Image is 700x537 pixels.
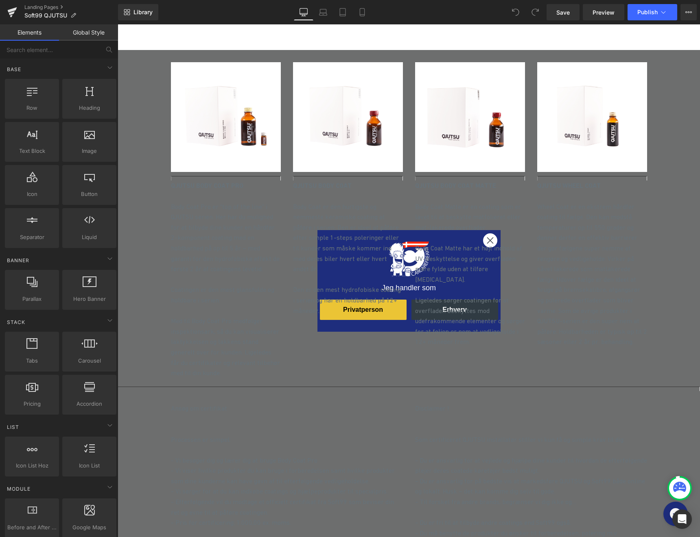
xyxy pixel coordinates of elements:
p: Ligeledes sørger coatingen for at overfladen beskyttes mod udefrakommende elementer og sørger for... [297,271,407,323]
span: Library [133,9,153,16]
span: Carousel [65,357,114,365]
span: Soft99 QJUTSU [24,12,67,19]
span: Parallax [7,295,57,303]
a: Preview [583,4,624,20]
button: Undo [507,4,524,20]
span: Save [556,8,570,17]
span: Module [6,485,31,493]
p: Processen er simpel: [53,410,285,421]
p: - Til forskel fra andre brands, begrænser vi dig ikke og… [297,472,529,483]
p: Body Coat er den hurtigste og nemmeste keramiske coating at påføre i serien. Den er ideel at påfø... [175,177,285,250]
strong: QJUTSU BODY COAT [175,157,234,165]
p: - Vi sørger for at du kan indkøbe coatings og hjælpeprodukter til specialpris. [53,462,285,472]
p: Body Coat Matte har et højt indhold af UV-beskyttelse og giver overfladen mere fylde uden at tilf... [297,219,407,260]
strong: QJUTSU WHEEL COAT [420,157,483,165]
span: Tabs [7,357,57,365]
p: Med til Body Coat Pro medfølger inspektionsark, så du kan visualiserer laktykkelsen og lakkens st... [53,291,163,354]
span: Google Maps [65,523,114,532]
strong: QJUTSU BODY COAT MATTE [297,157,378,165]
p: - Du er fri til at tilbyde andre coatings end Soft99 også. [297,493,529,504]
span: Banner [6,257,30,264]
span: Icon [7,190,57,198]
p: Som certificeret QJUTSU installatør stiller vi kun få og simple krav til dig: [297,410,529,421]
strong: QJUTSU BODY COAT PRO [53,157,126,165]
a: New Library [118,4,158,20]
a: Global Style [59,24,118,41]
span: Preview [593,8,615,17]
p: Disclaimer ! [297,379,529,389]
span: Accordion [65,400,114,408]
p: Den er den mest hydrofobiske coating i serien og har en holdbarhed på 12+ måneder. [175,260,285,291]
p: - Efterfølgende vil du modtage et officielt certifikat fra Soft99 som beviser din ret og evne til... [53,472,285,493]
p: Coatingen er den mest glansfulde og holdbare i serien. [53,260,163,281]
span: Icon List Hoz [7,461,57,470]
span: Heading [65,104,114,112]
p: - Du er ansvarlig for på bedste vis at markedsføre QJUTSU og Soft99 både online og lokalt. Husk –... [297,452,529,472]
span: Text Block [7,147,57,155]
span: Image [65,147,114,155]
p: Body Coat Matte er en coating som er lavet til at beskytte matfolieret eller mat-lakerede overfla... [297,177,407,209]
span: Liquid [65,233,114,241]
p: - Vi besøger dig og lærer dig at bruge Body Coat Pro [53,431,285,441]
p: Body Coat Pro er “top of the line” i QJUTSU serien. Her har du mulighed for at tilbyde dine kunde... [53,177,163,250]
p: - Vi viser hvilke produkter du kan bruge i forberedelsen samt hvilke produkter som dine kunderne ... [53,441,285,462]
button: Publish [628,4,677,20]
span: Publish [637,9,658,15]
a: Landing Pages [24,4,118,11]
a: Mobile [352,4,372,20]
p: - Du er ansvarlig for at vejlede og hjælpe dine kunder til hvordan de efterfølgende plejer deres ... [297,431,529,452]
p: Ansøg om certifikat [53,379,285,389]
span: Base [6,65,22,73]
span: Separator [7,233,57,241]
a: Tablet [333,4,352,20]
button: More [680,4,697,20]
span: Pricing [7,400,57,408]
span: Hero Banner [65,295,114,303]
span: Before and After Images [7,523,57,532]
a: Laptop [313,4,333,20]
div: Open Intercom Messenger [672,509,692,529]
span: Button [65,190,114,198]
a: Desktop [294,4,313,20]
iframe: Gorgias live chat messenger [542,474,574,504]
span: Stack [6,318,26,326]
p: - Pris for certificering: 1.000,00 ex. moms. [53,493,285,504]
span: List [6,423,20,431]
span: Row [7,104,57,112]
p: Wheel Coat er en ekstrem hårdfør coating til fælge. Den kan modstå temperaturer op til 550 grader... [420,177,529,323]
span: Icon List [65,461,114,470]
button: Redo [527,4,543,20]
p: - Du må benytte de produkter du ønsker til forberedelsen, polering m.v. [297,504,529,514]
